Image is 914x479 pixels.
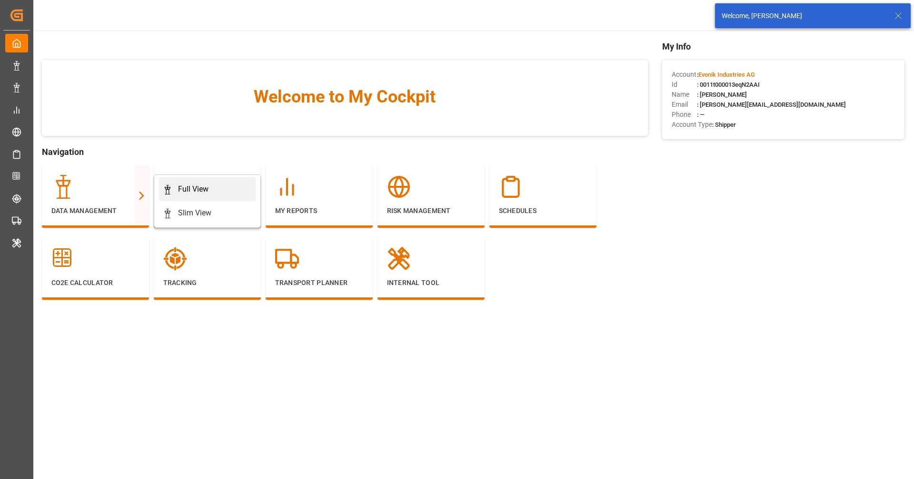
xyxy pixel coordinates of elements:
[697,81,760,88] span: : 0011t000013eqN2AAI
[275,278,363,288] p: Transport Planner
[697,91,747,98] span: : [PERSON_NAME]
[387,206,475,216] p: Risk Management
[697,111,705,118] span: : —
[61,84,629,110] span: Welcome to My Cockpit
[42,145,648,158] span: Navigation
[178,207,211,219] div: Slim View
[159,201,256,225] a: Slim View
[697,71,755,78] span: :
[672,70,697,80] span: Account
[51,278,139,288] p: CO2e Calculator
[698,71,755,78] span: Evonik Industries AG
[499,206,587,216] p: Schedules
[672,100,697,110] span: Email
[672,80,697,90] span: Id
[387,278,475,288] p: Internal Tool
[697,101,846,108] span: : [PERSON_NAME][EMAIL_ADDRESS][DOMAIN_NAME]
[722,11,885,21] div: Welcome, [PERSON_NAME]
[672,120,712,130] span: Account Type
[159,177,256,201] a: Full View
[163,278,251,288] p: Tracking
[712,121,736,128] span: : Shipper
[672,90,697,100] span: Name
[662,40,904,53] span: My Info
[51,206,139,216] p: Data Management
[275,206,363,216] p: My Reports
[672,110,697,120] span: Phone
[178,183,209,195] div: Full View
